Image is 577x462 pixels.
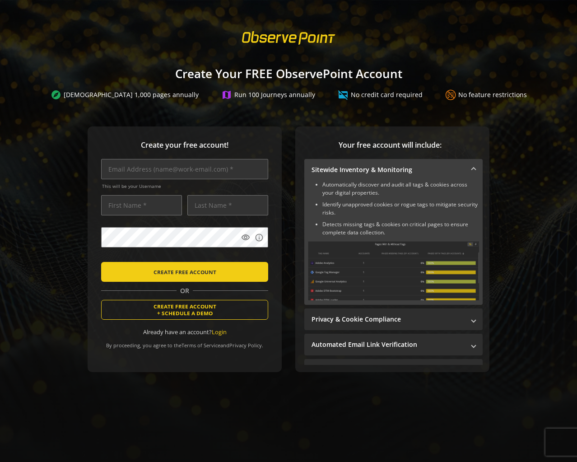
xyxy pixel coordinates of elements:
div: Already have an account? [101,328,268,336]
li: Detects missing tags & cookies on critical pages to ensure complete data collection. [322,220,479,237]
input: Last Name * [187,195,268,215]
span: Your free account will include: [304,140,476,150]
mat-expansion-panel-header: Performance Monitoring with Web Vitals [304,359,483,381]
span: OR [177,286,193,295]
div: Run 100 Journeys annually [221,89,315,100]
mat-icon: explore [51,89,61,100]
span: Create your free account! [101,140,268,150]
a: Terms of Service [181,342,220,349]
mat-expansion-panel-header: Privacy & Cookie Compliance [304,308,483,330]
a: Login [212,328,227,336]
mat-panel-title: Sitewide Inventory & Monitoring [312,165,465,174]
span: CREATE FREE ACCOUNT [154,264,216,280]
mat-icon: visibility [241,233,250,242]
button: CREATE FREE ACCOUNT+ SCHEDULE A DEMO [101,300,268,320]
div: Sitewide Inventory & Monitoring [304,181,483,305]
mat-expansion-panel-header: Sitewide Inventory & Monitoring [304,159,483,181]
mat-panel-title: Automated Email Link Verification [312,340,465,349]
input: First Name * [101,195,182,215]
li: Automatically discover and audit all tags & cookies across your digital properties. [322,181,479,197]
input: Email Address (name@work-email.com) * [101,159,268,179]
button: CREATE FREE ACCOUNT [101,262,268,282]
div: By proceeding, you agree to the and . [101,336,268,349]
span: CREATE FREE ACCOUNT + SCHEDULE A DEMO [154,303,216,317]
mat-icon: map [221,89,232,100]
mat-icon: info [255,233,264,242]
mat-panel-title: Privacy & Cookie Compliance [312,315,465,324]
a: Privacy Policy [229,342,262,349]
div: [DEMOGRAPHIC_DATA] 1,000 pages annually [51,89,199,100]
img: Sitewide Inventory & Monitoring [308,241,479,300]
span: This will be your Username [102,183,268,189]
div: No credit card required [338,89,423,100]
div: No feature restrictions [445,89,527,100]
mat-expansion-panel-header: Automated Email Link Verification [304,334,483,355]
li: Identify unapproved cookies or rogue tags to mitigate security risks. [322,201,479,217]
mat-icon: credit_card_off [338,89,349,100]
